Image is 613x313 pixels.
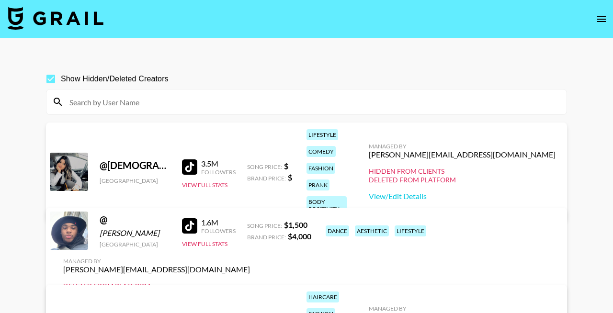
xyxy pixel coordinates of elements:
div: lifestyle [306,129,338,140]
div: [GEOGRAPHIC_DATA] [100,177,170,184]
img: Grail Talent [8,7,103,30]
div: prank [306,179,329,190]
div: Hidden from Clients [369,167,556,176]
div: Followers [201,227,236,235]
div: [GEOGRAPHIC_DATA] [100,241,170,248]
strong: $ 4,000 [288,232,311,241]
div: 1.6M [201,218,236,227]
div: Managed By [63,257,250,265]
div: Deleted from Platform [63,282,250,291]
button: open drawer [592,10,611,29]
span: Song Price: [247,222,282,229]
div: Managed By [369,143,556,150]
span: Song Price: [247,163,282,170]
div: [PERSON_NAME] [100,228,170,238]
span: Brand Price: [247,175,286,182]
div: aesthetic [355,225,389,236]
div: [PERSON_NAME][EMAIL_ADDRESS][DOMAIN_NAME] [63,265,250,274]
strong: $ [284,161,288,170]
strong: $ 1,500 [284,220,307,229]
button: View Full Stats [182,240,227,247]
div: @ [100,213,170,225]
span: Show Hidden/Deleted Creators [61,73,169,85]
div: haircare [306,291,339,302]
div: @ [DEMOGRAPHIC_DATA] [100,159,170,171]
strong: $ [288,173,292,182]
div: comedy [306,146,336,157]
div: Followers [201,168,236,176]
input: Search by User Name [64,94,561,110]
a: View/Edit Details [369,191,556,201]
div: [PERSON_NAME][EMAIL_ADDRESS][DOMAIN_NAME] [369,150,556,159]
div: lifestyle [395,225,426,236]
div: Deleted from Platform [369,176,556,184]
div: body positivity [306,196,347,214]
div: 3.5M [201,159,236,168]
button: View Full Stats [182,181,227,189]
span: Brand Price: [247,234,286,241]
div: Managed By [369,305,556,312]
div: dance [326,225,349,236]
div: fashion [306,163,335,174]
